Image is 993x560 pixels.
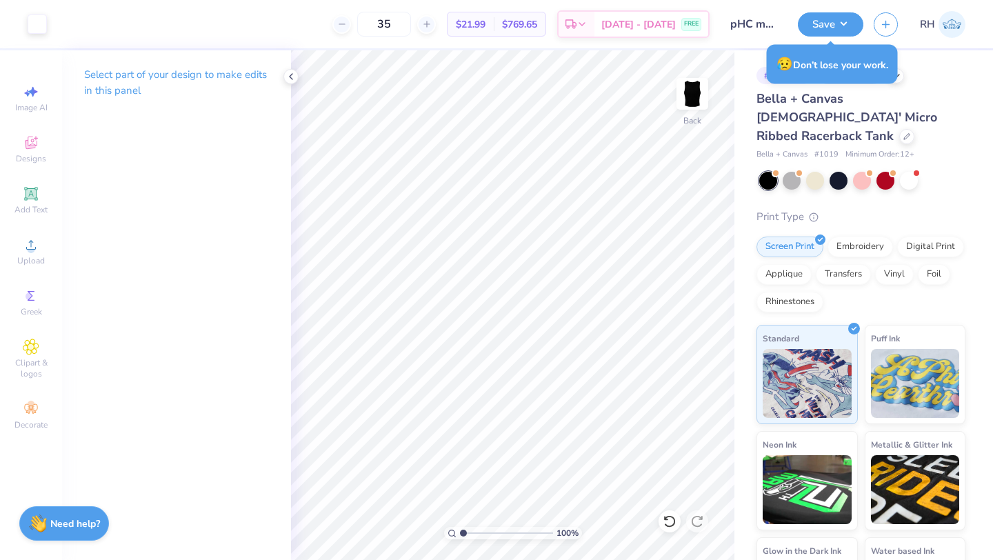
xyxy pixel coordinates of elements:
[7,357,55,379] span: Clipart & logos
[14,204,48,215] span: Add Text
[763,455,852,524] img: Neon Ink
[21,306,42,317] span: Greek
[683,114,701,127] div: Back
[871,331,900,346] span: Puff Ink
[756,264,812,285] div: Applique
[556,527,579,539] span: 100 %
[920,17,935,32] span: RH
[17,255,45,266] span: Upload
[756,209,965,225] div: Print Type
[84,67,269,99] p: Select part of your design to make edits in this panel
[456,17,485,32] span: $21.99
[816,264,871,285] div: Transfers
[763,543,841,558] span: Glow in the Dark Ink
[897,237,964,257] div: Digital Print
[875,264,914,285] div: Vinyl
[720,10,788,38] input: Untitled Design
[845,149,914,161] span: Minimum Order: 12 +
[763,349,852,418] img: Standard
[756,292,823,312] div: Rhinestones
[920,11,965,38] a: RH
[684,19,699,29] span: FREE
[871,455,960,524] img: Metallic & Glitter Ink
[814,149,839,161] span: # 1019
[918,264,950,285] div: Foil
[16,153,46,164] span: Designs
[756,90,937,144] span: Bella + Canvas [DEMOGRAPHIC_DATA]' Micro Ribbed Racerback Tank
[827,237,893,257] div: Embroidery
[756,237,823,257] div: Screen Print
[798,12,863,37] button: Save
[871,543,934,558] span: Water based Ink
[357,12,411,37] input: – –
[502,17,537,32] span: $769.65
[14,419,48,430] span: Decorate
[15,102,48,113] span: Image AI
[767,45,898,84] div: Don’t lose your work.
[50,517,100,530] strong: Need help?
[939,11,965,38] img: Rita Habib
[763,437,796,452] span: Neon Ink
[871,437,952,452] span: Metallic & Glitter Ink
[601,17,676,32] span: [DATE] - [DATE]
[756,67,812,84] div: # 505784A
[679,80,706,108] img: Back
[776,55,793,73] span: 😥
[763,331,799,346] span: Standard
[756,149,808,161] span: Bella + Canvas
[871,349,960,418] img: Puff Ink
